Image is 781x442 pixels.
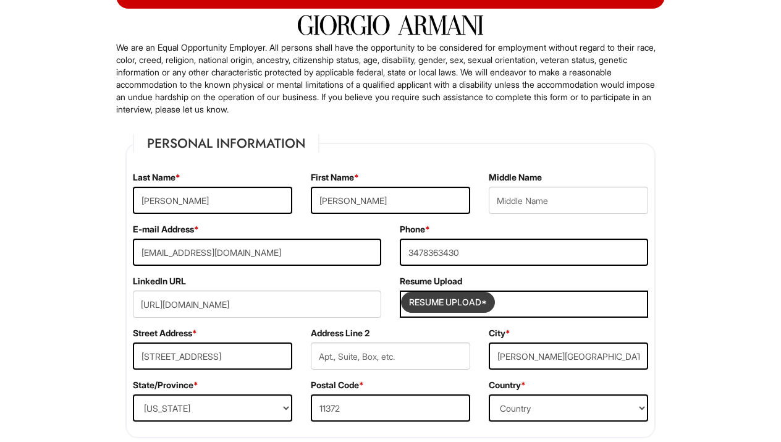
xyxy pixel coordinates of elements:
label: Postal Code [311,379,364,391]
label: Resume Upload [400,275,462,287]
img: Giorgio Armani [298,15,483,35]
input: Last Name [133,187,292,214]
input: City [489,342,648,370]
label: State/Province [133,379,198,391]
button: Resume Upload*Resume Upload* [401,292,495,313]
input: Street Address [133,342,292,370]
label: Middle Name [489,171,542,184]
input: Postal Code [311,394,470,422]
select: Country [489,394,648,422]
label: LinkedIn URL [133,275,186,287]
input: Phone [400,239,648,266]
input: Apt., Suite, Box, etc. [311,342,470,370]
input: First Name [311,187,470,214]
label: Country [489,379,526,391]
label: Phone [400,223,430,236]
input: Middle Name [489,187,648,214]
p: We are an Equal Opportunity Employer. All persons shall have the opportunity to be considered for... [116,41,665,116]
legend: Personal Information [133,134,319,153]
label: E-mail Address [133,223,199,236]
select: State/Province [133,394,292,422]
label: Street Address [133,327,197,339]
input: E-mail Address [133,239,381,266]
label: City [489,327,510,339]
label: Address Line 2 [311,327,369,339]
label: First Name [311,171,359,184]
label: Last Name [133,171,180,184]
input: LinkedIn URL [133,291,381,318]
